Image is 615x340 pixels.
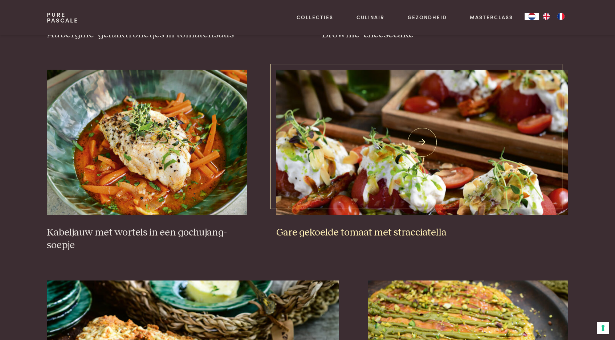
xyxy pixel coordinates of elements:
[554,13,568,20] a: FR
[47,70,247,215] img: Kabeljauw met wortels in een gochujang-soepje
[408,13,447,21] a: Gezondheid
[297,13,333,21] a: Collecties
[47,12,78,23] a: PurePascale
[470,13,513,21] a: Masterclass
[539,13,554,20] a: EN
[525,13,539,20] a: NL
[539,13,568,20] ul: Language list
[597,322,609,334] button: Uw voorkeuren voor toestemming voor trackingtechnologieën
[276,70,569,215] img: Gare gekoelde tomaat met stracciatella
[47,70,247,251] a: Kabeljauw met wortels in een gochujang-soepje Kabeljauw met wortels in een gochujang-soepje
[276,226,569,239] h3: Gare gekoelde tomaat met stracciatella
[525,13,539,20] div: Language
[357,13,384,21] a: Culinair
[47,226,247,251] h3: Kabeljauw met wortels in een gochujang-soepje
[276,70,569,239] a: Gare gekoelde tomaat met stracciatella Gare gekoelde tomaat met stracciatella
[525,13,568,20] aside: Language selected: Nederlands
